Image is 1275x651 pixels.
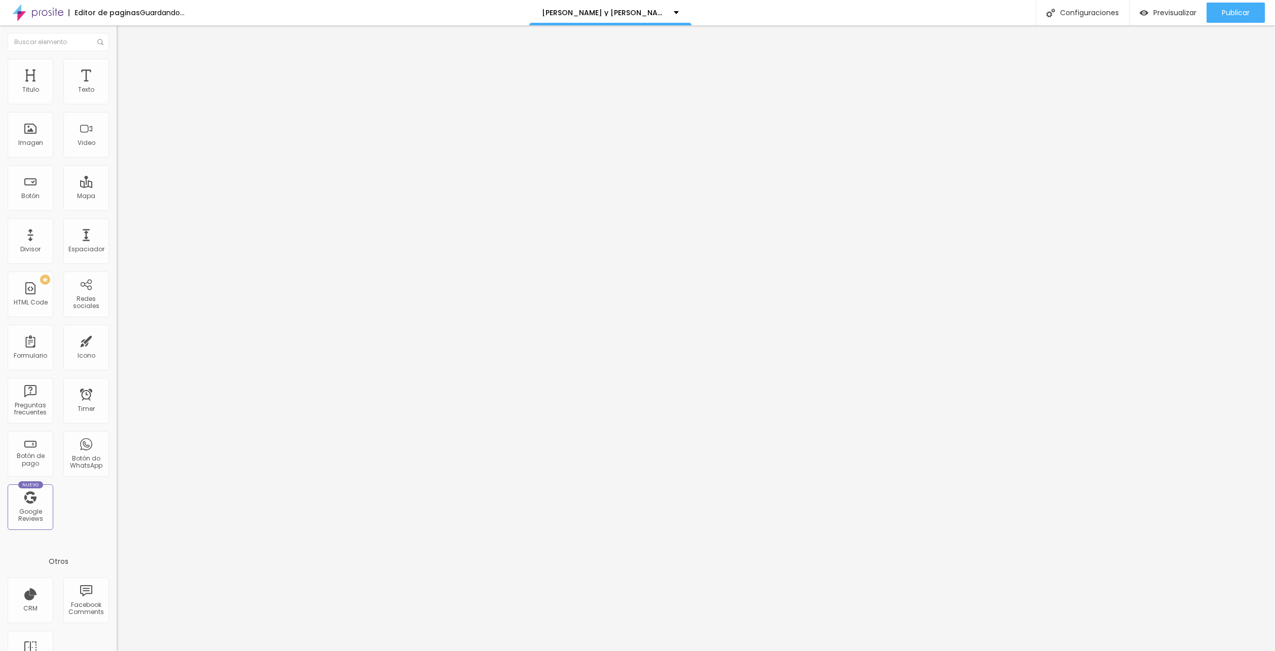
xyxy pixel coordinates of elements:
div: Icono [78,352,95,359]
img: Icone [1046,9,1055,17]
div: Imagen [18,139,43,146]
div: Video [78,139,95,146]
div: Redes sociales [66,295,106,310]
div: Facebook Comments [66,601,106,616]
div: Botón do WhatsApp [66,455,106,470]
div: Botón de pago [10,452,50,467]
div: Divisor [20,246,41,253]
div: Editor de paginas [68,9,140,16]
img: view-1.svg [1140,9,1148,17]
span: Previsualizar [1153,9,1196,17]
div: Preguntas frecuentes [10,402,50,416]
p: [PERSON_NAME] y [PERSON_NAME] [542,9,666,16]
div: Texto [78,86,94,93]
input: Buscar elemento [8,33,109,51]
button: Publicar [1207,3,1265,23]
div: Guardando... [140,9,185,16]
div: CRM [23,605,38,612]
div: Titulo [22,86,39,93]
iframe: Editor [117,25,1275,651]
div: Formulario [14,352,47,359]
div: Nuevo [18,481,43,488]
div: Google Reviews [10,508,50,523]
div: HTML Code [14,299,48,306]
span: Publicar [1222,9,1250,17]
div: Espaciador [68,246,104,253]
img: Icone [97,39,103,45]
div: Timer [78,405,95,412]
button: Previsualizar [1130,3,1207,23]
div: Botón [21,193,40,200]
div: Mapa [77,193,95,200]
